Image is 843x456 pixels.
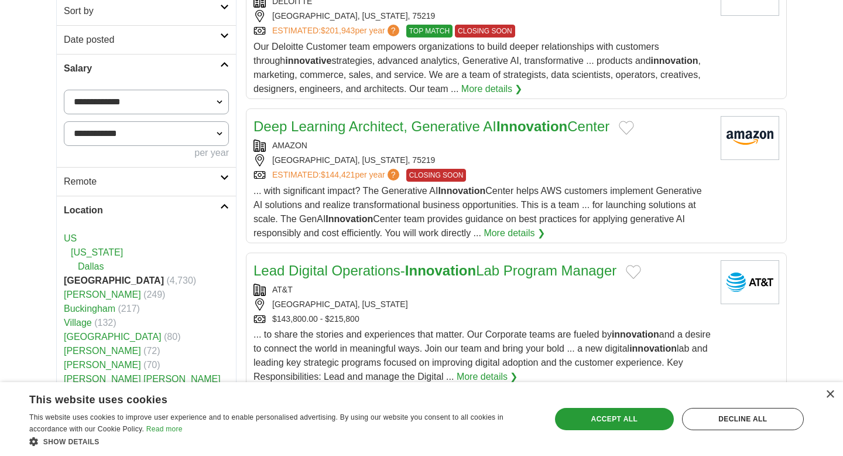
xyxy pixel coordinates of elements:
[285,56,331,66] strong: innovative
[64,146,229,160] div: per year
[388,169,399,181] span: ?
[57,167,236,196] a: Remote
[64,275,164,285] strong: [GEOGRAPHIC_DATA]
[143,346,160,356] span: (72)
[29,435,536,447] div: Show details
[166,275,196,285] span: (4,730)
[143,360,160,370] span: (70)
[118,304,140,314] span: (217)
[64,374,221,384] a: [PERSON_NAME] [PERSON_NAME]
[57,54,236,83] a: Salary
[64,346,141,356] a: [PERSON_NAME]
[406,169,467,182] span: CLOSING SOON
[253,118,609,134] a: Deep Learning Architect, Generative AIInnovationCenter
[253,263,616,278] a: Lead Digital Operations-InnovationLab Program Manager
[253,154,711,166] div: [GEOGRAPHIC_DATA], [US_STATE], 75219
[64,4,220,18] h2: Sort by
[64,203,220,217] h2: Location
[325,214,373,224] strong: Innovation
[64,33,220,47] h2: Date posted
[629,343,677,353] strong: innovation
[321,26,355,35] span: $201,943
[94,318,116,328] span: (132)
[272,169,402,182] a: ESTIMATED:$144,421per year?
[57,196,236,224] a: Location
[253,42,701,94] span: Our Deloitte Customer team empowers organizations to build deeper relationships with customers th...
[455,25,515,38] span: CLOSING SOON
[682,408,804,430] div: Decline all
[461,82,523,96] a: More details ❯
[57,25,236,54] a: Date posted
[64,175,220,189] h2: Remote
[146,425,183,433] a: Read more, opens a new window
[29,389,506,407] div: This website uses cookies
[619,121,634,135] button: Add to favorite jobs
[721,116,779,160] img: Amazon logo
[626,265,641,279] button: Add to favorite jobs
[272,285,293,294] a: AT&T
[253,10,711,22] div: [GEOGRAPHIC_DATA], [US_STATE], 75219
[612,329,659,339] strong: innovation
[405,263,476,278] strong: Innovation
[721,260,779,304] img: AT&T logo
[272,25,402,38] a: ESTIMATED:$201,943per year?
[64,290,141,300] a: [PERSON_NAME]
[29,413,503,433] span: This website uses cookies to improve user experience and to enable personalised advertising. By u...
[64,360,141,370] a: [PERSON_NAME]
[253,313,711,325] div: $143,800.00 - $215,800
[253,298,711,311] div: [GEOGRAPHIC_DATA], [US_STATE]
[253,329,711,382] span: ... to share the stories and experiences that matter. Our Corporate teams are fueled by and a des...
[64,62,220,76] h2: Salary
[388,25,399,36] span: ?
[43,438,100,446] span: Show details
[496,118,567,134] strong: Innovation
[272,141,307,150] a: AMAZON
[457,370,518,384] a: More details ❯
[64,332,162,342] a: [GEOGRAPHIC_DATA]
[484,226,545,240] a: More details ❯
[78,261,104,271] a: Dallas
[71,247,123,257] a: [US_STATE]
[64,233,77,243] a: US
[555,408,674,430] div: Accept all
[651,56,698,66] strong: innovation
[143,290,165,300] span: (249)
[253,186,702,238] span: ... with significant impact? The Generative AI Center helps AWS customers implement Generative AI...
[64,304,115,314] a: Buckingham
[438,186,485,196] strong: Innovation
[825,390,834,399] div: Close
[164,332,180,342] span: (80)
[406,25,453,38] span: TOP MATCH
[321,170,355,179] span: $144,421
[64,318,92,328] a: Village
